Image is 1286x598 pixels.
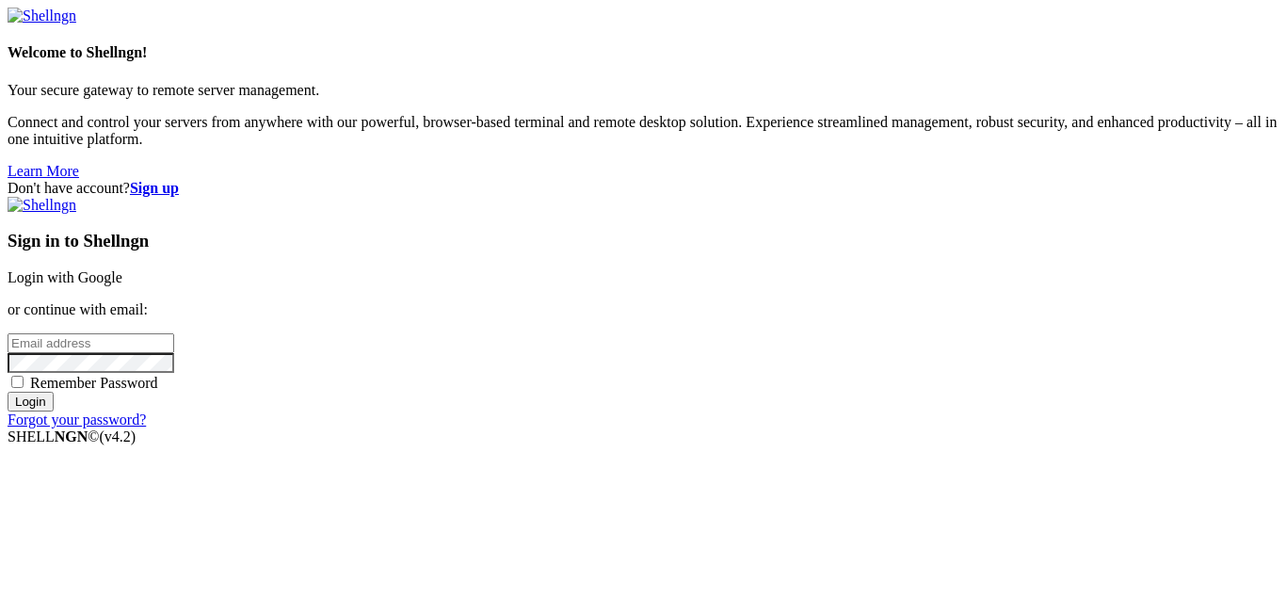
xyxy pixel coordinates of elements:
[8,301,1278,318] p: or continue with email:
[8,114,1278,148] p: Connect and control your servers from anywhere with our powerful, browser-based terminal and remo...
[8,8,76,24] img: Shellngn
[8,44,1278,61] h4: Welcome to Shellngn!
[8,412,146,428] a: Forgot your password?
[8,163,79,179] a: Learn More
[130,180,179,196] a: Sign up
[8,231,1278,251] h3: Sign in to Shellngn
[8,428,136,444] span: SHELL ©
[11,376,24,388] input: Remember Password
[55,428,88,444] b: NGN
[8,333,174,353] input: Email address
[100,428,137,444] span: 4.2.0
[8,197,76,214] img: Shellngn
[8,392,54,412] input: Login
[30,375,158,391] span: Remember Password
[8,82,1278,99] p: Your secure gateway to remote server management.
[8,180,1278,197] div: Don't have account?
[8,269,122,285] a: Login with Google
